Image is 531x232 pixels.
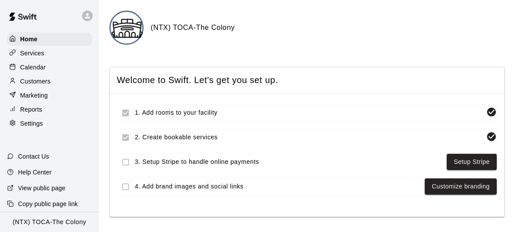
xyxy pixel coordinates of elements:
[135,108,483,117] span: 1. Add rooms to your facility
[20,35,38,43] p: Home
[20,105,42,114] p: Reports
[13,217,87,227] p: (NTX) TOCA-The Colony
[18,184,65,192] p: View public page
[7,89,92,102] a: Marketing
[454,156,490,167] a: Setup Stripe
[18,152,49,161] p: Contact Us
[425,178,497,195] button: Customize branding
[7,117,92,130] a: Settings
[151,22,235,33] h6: (NTX) TOCA-The Colony
[7,61,92,74] a: Calendar
[7,103,92,116] a: Reports
[135,157,443,167] span: 3. Setup Stripe to handle online payments
[20,77,51,86] p: Customers
[432,181,490,192] a: Customize branding
[7,47,92,60] a: Services
[20,63,46,72] p: Calendar
[20,119,43,128] p: Settings
[18,199,78,208] p: Copy public page link
[7,33,92,46] a: Home
[117,74,497,86] span: Welcome to Swift. Let's get you set up.
[447,154,497,170] button: Setup Stripe
[135,182,421,191] span: 4. Add brand images and social links
[20,49,44,58] p: Services
[135,133,483,142] span: 2. Create bookable services
[18,168,51,177] p: Help Center
[7,75,92,88] a: Customers
[111,12,144,45] img: (NTX) TOCA-The Colony logo
[20,91,48,100] p: Marketing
